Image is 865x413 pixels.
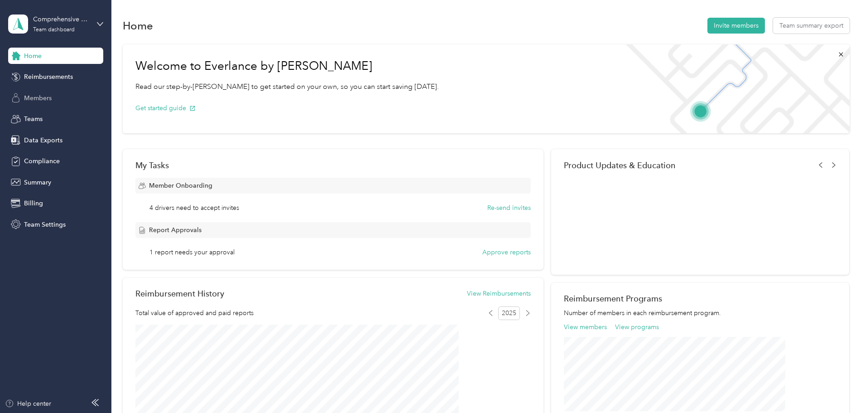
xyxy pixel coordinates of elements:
[149,203,239,213] span: 4 drivers need to accept invites
[24,199,43,208] span: Billing
[564,294,836,303] h2: Reimbursement Programs
[33,27,75,33] div: Team dashboard
[24,156,60,166] span: Compliance
[135,59,439,73] h1: Welcome to Everlance by [PERSON_NAME]
[564,322,607,332] button: View members
[24,51,42,61] span: Home
[814,362,865,413] iframe: Everlance-gr Chat Button Frame
[617,44,849,133] img: Welcome to everlance
[707,18,765,34] button: Invite members
[33,15,90,24] div: Comprehensive Prosthetics & [MEDICAL_DATA]
[135,103,196,113] button: Get started guide
[135,289,224,298] h2: Reimbursement History
[149,225,202,235] span: Report Approvals
[24,136,62,145] span: Data Exports
[135,160,531,170] div: My Tasks
[615,322,659,332] button: View programs
[564,160,676,170] span: Product Updates & Education
[149,248,235,257] span: 1 report needs your approval
[487,203,531,213] button: Re-send invites
[482,248,531,257] button: Approve reports
[149,181,212,190] span: Member Onboarding
[467,289,531,298] button: View Reimbursements
[24,72,73,82] span: Reimbursements
[135,308,254,318] span: Total value of approved and paid reports
[5,399,51,408] button: Help center
[24,114,43,124] span: Teams
[24,93,52,103] span: Members
[24,220,66,229] span: Team Settings
[498,306,520,320] span: 2025
[564,308,836,318] p: Number of members in each reimbursement program.
[135,81,439,92] p: Read our step-by-[PERSON_NAME] to get started on your own, so you can start saving [DATE].
[24,178,51,187] span: Summary
[773,18,850,34] button: Team summary export
[123,21,153,30] h1: Home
